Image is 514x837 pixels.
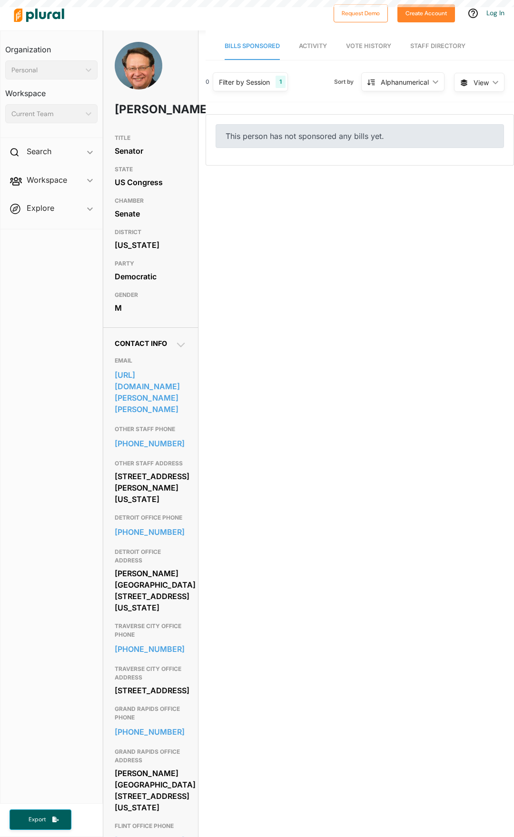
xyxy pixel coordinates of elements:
[115,144,187,158] div: Senator
[115,663,187,683] h3: TRAVERSE CITY OFFICE ADDRESS
[115,525,187,539] a: [PHONE_NUMBER]
[474,78,489,88] span: View
[115,469,187,506] div: [STREET_ADDRESS][PERSON_NAME][US_STATE]
[216,124,504,148] div: This person has not sponsored any bills yet.
[115,42,162,100] img: Headshot of Gary Peters
[299,33,327,60] a: Activity
[346,42,391,49] span: Vote History
[115,355,187,366] h3: EMAIL
[225,33,280,60] a: Bills Sponsored
[115,289,187,301] h3: GENDER
[27,146,51,157] h2: Search
[334,8,388,18] a: Request Demo
[115,423,187,435] h3: OTHER STAFF PHONE
[115,226,187,238] h3: DISTRICT
[115,258,187,269] h3: PARTY
[115,269,187,284] div: Democratic
[115,436,187,451] a: [PHONE_NUMBER]
[334,4,388,22] button: Request Demo
[115,164,187,175] h3: STATE
[115,512,187,523] h3: DETROIT OFFICE PHONE
[115,458,187,469] h3: OTHER STAFF ADDRESS
[115,566,187,615] div: [PERSON_NAME][GEOGRAPHIC_DATA][STREET_ADDRESS][US_STATE]
[115,546,187,566] h3: DETROIT OFFICE ADDRESS
[115,620,187,640] h3: TRAVERSE CITY OFFICE PHONE
[397,4,455,22] button: Create Account
[10,809,71,830] button: Export
[11,65,82,75] div: Personal
[115,368,187,416] a: [URL][DOMAIN_NAME][PERSON_NAME][PERSON_NAME]
[115,642,187,656] a: [PHONE_NUMBER]
[115,238,187,252] div: [US_STATE]
[397,8,455,18] a: Create Account
[22,816,52,824] span: Export
[225,42,280,49] span: Bills Sponsored
[381,77,429,87] div: Alphanumerical
[276,76,286,88] div: 1
[115,195,187,207] h3: CHAMBER
[334,78,361,86] span: Sort by
[5,36,98,57] h3: Organization
[11,109,82,119] div: Current Team
[115,703,187,723] h3: GRAND RAPIDS OFFICE PHONE
[115,301,187,315] div: M
[115,820,187,832] h3: FLINT OFFICE PHONE
[115,207,187,221] div: Senate
[115,95,158,124] h1: [PERSON_NAME]
[115,683,187,698] div: [STREET_ADDRESS]
[346,33,391,60] a: Vote History
[219,77,270,87] div: Filter by Session
[115,725,187,739] a: [PHONE_NUMBER]
[5,79,98,100] h3: Workspace
[486,9,504,17] a: Log In
[115,766,187,815] div: [PERSON_NAME][GEOGRAPHIC_DATA][STREET_ADDRESS][US_STATE]
[115,746,187,766] h3: GRAND RAPIDS OFFICE ADDRESS
[115,339,167,347] span: Contact Info
[410,33,465,60] a: Staff Directory
[115,132,187,144] h3: TITLE
[299,42,327,49] span: Activity
[115,175,187,189] div: US Congress
[206,78,209,86] div: 0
